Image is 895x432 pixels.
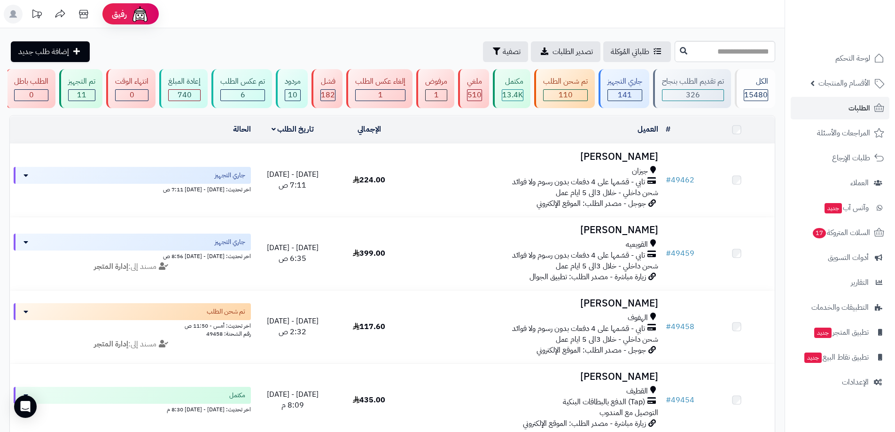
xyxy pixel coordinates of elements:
[666,124,670,135] a: #
[157,69,210,108] a: إعادة المبلغ 740
[666,174,694,186] a: #49462
[666,248,694,259] a: #49459
[666,248,671,259] span: #
[828,251,869,264] span: أدوات التسويق
[169,90,200,101] div: 740
[411,371,658,382] h3: [PERSON_NAME]
[168,76,201,87] div: إعادة المبلغ
[537,198,646,209] span: جوجل - مصدر الطلب: الموقع الإلكتروني
[666,174,671,186] span: #
[321,89,335,101] span: 182
[618,89,632,101] span: 141
[11,41,90,62] a: إضافة طلب جديد
[285,90,300,101] div: 10
[210,69,274,108] a: تم عكس الطلب 6
[832,151,870,165] span: طلبات الإرجاع
[607,76,642,87] div: جاري التجهيز
[310,69,344,108] a: فشل 182
[15,90,48,101] div: 0
[842,376,869,389] span: الإعدادات
[414,69,456,108] a: مرفوض 1
[666,321,694,332] a: #49458
[94,338,128,350] strong: إدارة المتجر
[632,166,648,177] span: جيزان
[626,239,648,250] span: القويعيه
[3,69,57,108] a: الطلب باطل 0
[599,407,658,418] span: التوصيل مع المندوب
[597,69,651,108] a: جاري التجهيز 141
[791,246,889,269] a: أدوات التسويق
[791,122,889,144] a: المراجعات والأسئلة
[662,76,724,87] div: تم تقديم الطلب بنجاح
[112,8,127,20] span: رفيق
[813,228,826,238] span: 17
[791,47,889,70] a: لوحة التحكم
[411,151,658,162] h3: [PERSON_NAME]
[353,248,385,259] span: 399.00
[791,147,889,169] a: طلبات الإرجاع
[502,89,523,101] span: 13.4K
[220,76,265,87] div: تم عكس الطلب
[812,226,870,239] span: السلات المتروكة
[7,339,258,350] div: مسند إلى:
[851,276,869,289] span: التقارير
[628,313,648,323] span: الهفوف
[206,330,251,338] span: رقم الشحنة: 49458
[68,76,95,87] div: تم التجهيز
[791,97,889,119] a: الطلبات
[666,394,671,406] span: #
[744,89,768,101] span: 15480
[178,89,192,101] span: 740
[512,177,645,188] span: تابي - قسّمها على 4 دفعات بدون رسوم ولا فوائد
[608,90,642,101] div: 141
[426,90,447,101] div: 1
[818,77,870,90] span: الأقسام والمنتجات
[791,346,889,369] a: تطبيق نقاط البيعجديد
[353,174,385,186] span: 224.00
[116,90,148,101] div: 0
[543,76,588,87] div: تم شحن الطلب
[14,251,251,260] div: اخر تحديث: [DATE] - [DATE] 8:56 ص
[77,89,86,101] span: 11
[411,225,658,236] h3: [PERSON_NAME]
[130,89,134,101] span: 0
[94,261,128,272] strong: إدارة المتجر
[502,76,523,87] div: مكتمل
[848,102,870,115] span: الطلبات
[611,46,649,57] span: طلباتي المُوكلة
[791,196,889,219] a: وآتس آبجديد
[267,169,319,191] span: [DATE] - [DATE] 7:11 ص
[353,394,385,406] span: 435.00
[817,126,870,140] span: المراجعات والأسئلة
[57,69,104,108] a: تم التجهيز 11
[791,371,889,393] a: الإعدادات
[791,296,889,319] a: التطبيقات والخدمات
[215,237,245,247] span: جاري التجهيز
[666,321,671,332] span: #
[467,89,482,101] span: 510
[651,69,733,108] a: تم تقديم الطلب بنجاح 326
[626,386,648,397] span: القطيف
[456,69,491,108] a: ملغي 510
[356,90,405,101] div: 1
[115,76,148,87] div: انتهاء الوقت
[559,89,573,101] span: 110
[811,301,869,314] span: التطبيقات والخدمات
[835,52,870,65] span: لوحة التحكم
[14,184,251,194] div: اخر تحديث: [DATE] - [DATE] 7:11 ص
[666,394,694,406] a: #49454
[467,90,482,101] div: 510
[603,41,671,62] a: طلباتي المُوكلة
[434,89,439,101] span: 1
[378,89,383,101] span: 1
[467,76,482,87] div: ملغي
[553,46,593,57] span: تصدير الطلبات
[321,90,335,101] div: 182
[274,69,310,108] a: مردود 10
[563,397,645,408] span: (Tap) الدفع بالبطاقات البنكية
[29,89,34,101] span: 0
[267,389,319,411] span: [DATE] - [DATE] 8:09 م
[229,391,245,400] span: مكتمل
[803,351,869,364] span: تطبيق نقاط البيع
[850,176,869,189] span: العملاء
